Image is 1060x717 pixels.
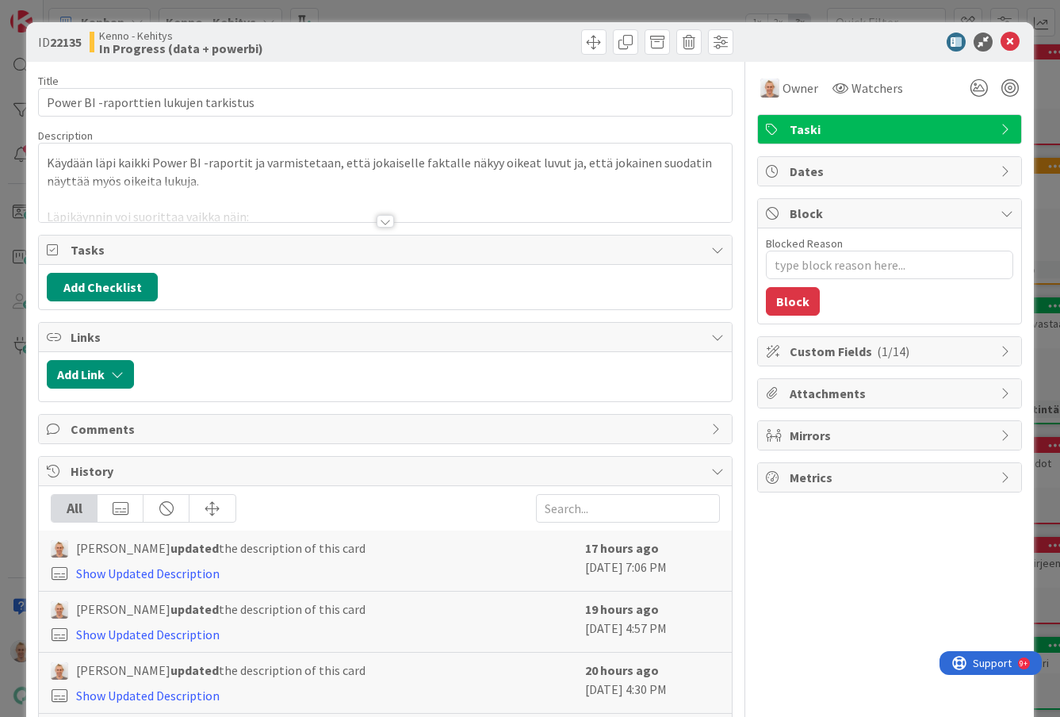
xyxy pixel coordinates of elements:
span: Comments [71,420,702,439]
img: PM [51,601,68,619]
input: type card name here... [38,88,732,117]
span: Support [33,2,72,21]
img: PM [51,662,68,680]
label: Title [38,74,59,88]
b: In Progress (data + powerbi) [99,42,263,55]
a: Show Updated Description [76,627,220,642]
a: Show Updated Description [76,566,220,581]
span: History [71,462,702,481]
span: Metrics [790,468,993,487]
span: Attachments [790,384,993,403]
label: Blocked Reason [766,236,843,251]
div: 9+ [80,6,88,19]
b: 19 hours ago [585,601,659,617]
img: PM [51,540,68,558]
span: Watchers [851,79,903,98]
b: 20 hours ago [585,662,659,678]
b: updated [170,662,219,678]
span: Description [38,128,93,143]
span: Dates [790,162,993,181]
span: ( 1/14 ) [877,343,909,359]
button: Add Link [47,360,134,389]
span: Links [71,328,702,347]
span: [PERSON_NAME] the description of this card [76,661,365,680]
b: updated [170,601,219,617]
div: All [52,495,98,522]
span: Kenno - Kehitys [99,29,263,42]
button: Add Checklist [47,273,158,301]
b: 22135 [50,34,82,50]
b: 17 hours ago [585,540,659,556]
span: Block [790,204,993,223]
span: Owner [783,79,818,98]
span: Custom Fields [790,342,993,361]
span: Tasks [71,240,702,259]
a: Show Updated Description [76,688,220,704]
p: Käydään läpi kaikki Power BI -raportit ja varmistetaan, että jokaiselle faktalle näkyy oikeat luv... [47,154,723,190]
div: [DATE] 4:30 PM [585,661,720,705]
img: PM [760,79,779,98]
span: Mirrors [790,426,993,445]
span: ID [38,33,82,52]
div: [DATE] 7:06 PM [585,539,720,583]
div: [DATE] 4:57 PM [585,600,720,644]
b: updated [170,540,219,556]
input: Search... [536,494,720,523]
span: [PERSON_NAME] the description of this card [76,600,365,619]
span: [PERSON_NAME] the description of this card [76,539,365,558]
button: Block [766,287,820,316]
span: Taski [790,120,993,139]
